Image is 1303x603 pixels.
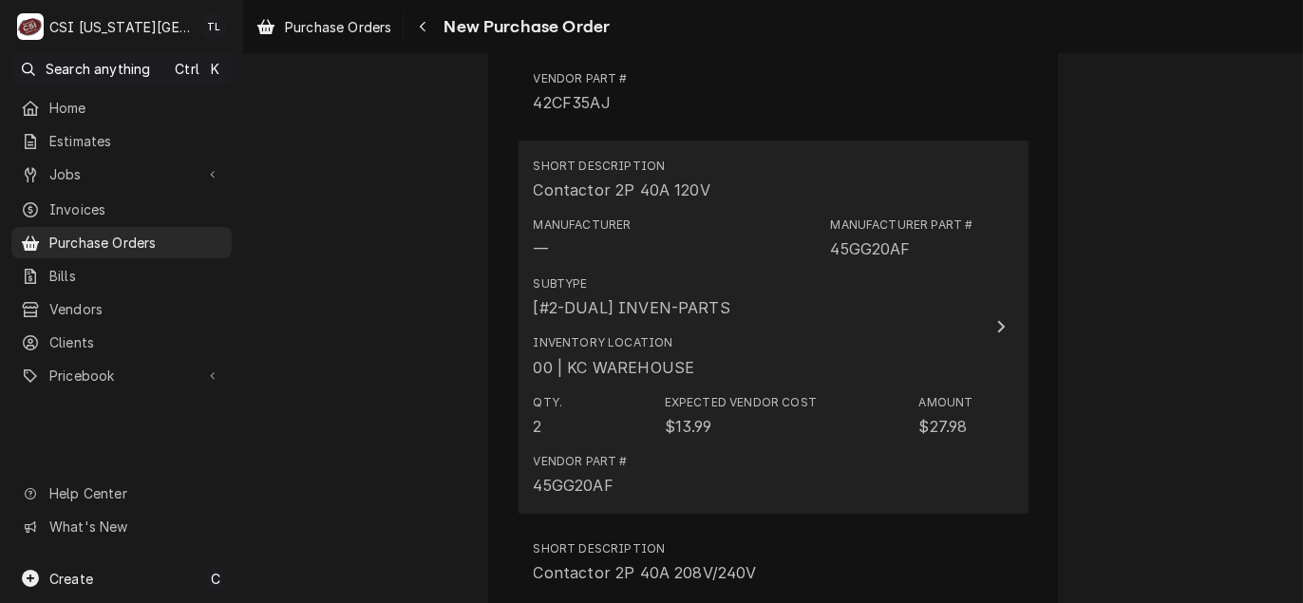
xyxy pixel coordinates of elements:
span: Clients [49,332,222,352]
div: Inventory Location [534,334,673,351]
span: New Purchase Order [438,14,610,40]
span: Estimates [49,131,222,151]
div: Subtype [534,275,588,292]
div: Manufacturer [534,237,549,260]
div: Manufacturer Part # [830,217,973,234]
div: Manufacturer [534,217,632,260]
a: Invoices [11,194,232,225]
div: Short Description [534,158,666,175]
span: K [211,59,219,79]
div: TL [200,13,227,40]
span: C [211,569,220,589]
a: Bills [11,260,232,292]
a: Purchase Orders [11,227,232,258]
div: [#2-DUAL] INVEN-PARTS [534,296,730,319]
span: Help Center [49,483,220,503]
div: Short Description [534,540,666,557]
a: Go to Jobs [11,159,232,190]
span: Home [49,98,222,118]
div: Expected Vendor Cost [665,394,817,411]
a: Clients [11,327,232,358]
div: Part Number [830,217,973,260]
a: Go to Help Center [11,478,232,509]
div: 2 [534,415,542,438]
div: $27.98 [919,415,968,438]
div: C [17,13,44,40]
a: Vendors [11,293,232,325]
span: Vendors [49,299,222,319]
div: Torey Lopez's Avatar [200,13,227,40]
div: CSI Kansas City's Avatar [17,13,44,40]
div: Contactor 2P 40A 208V/240V [534,561,757,584]
div: Part Number [830,237,910,260]
span: Pricebook [49,366,194,386]
span: What's New [49,517,220,537]
span: Purchase Orders [285,17,391,37]
div: $13.99 [665,415,712,438]
div: Contactor 2P 40A 120V [534,179,710,201]
span: Invoices [49,199,222,219]
div: 42CF35AJ [534,91,611,114]
span: Ctrl [175,59,199,79]
div: Vendor Part # [534,453,628,470]
div: Qty. [534,394,563,411]
button: Navigate back [407,11,438,42]
button: Search anythingCtrlK [11,53,232,85]
div: 45GG20AF [534,474,614,497]
span: Purchase Orders [49,233,222,253]
a: Home [11,92,232,123]
a: Estimates [11,125,232,157]
div: Vendor Part # [534,70,628,87]
div: Amount [919,394,973,411]
a: Purchase Orders [249,11,399,43]
span: Jobs [49,164,194,184]
a: Go to What's New [11,511,232,542]
div: Manufacturer [534,217,632,234]
span: Search anything [46,59,150,79]
div: 00 | KC WAREHOUSE [534,356,695,379]
div: CSI [US_STATE][GEOGRAPHIC_DATA] [49,17,190,37]
span: Create [49,571,93,587]
button: Update Line Item [519,141,1029,514]
span: Bills [49,266,222,286]
a: Go to Pricebook [11,360,232,391]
